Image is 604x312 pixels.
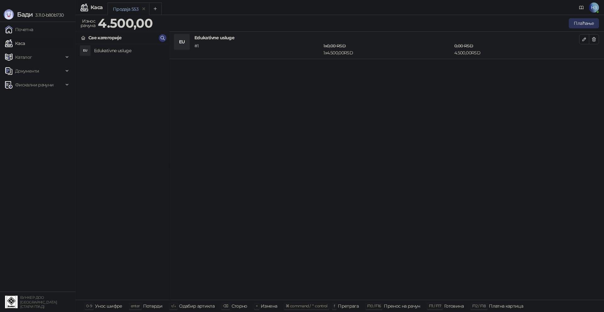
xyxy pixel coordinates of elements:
div: 1 x 4.500,00 RSD [322,42,453,56]
span: F10 / F16 [367,304,381,308]
a: Каса [5,37,25,50]
span: ⌘ command / ⌃ control [286,304,327,308]
span: Фискални рачуни [15,79,53,91]
div: EU [80,46,90,56]
span: НЗ [589,3,599,13]
div: grid [76,44,169,300]
div: Износ рачуна [79,17,97,30]
div: Платна картица [489,302,523,310]
span: Каталог [15,51,32,63]
strong: 4.500,00 [98,15,153,31]
h4: Edukativne usluge [94,46,164,56]
div: Одабир артикла [179,302,215,310]
div: Потврди [143,302,163,310]
span: 0-9 [86,304,92,308]
div: EU [174,34,189,49]
div: Све категорије [88,34,121,41]
div: Унос шифре [95,302,122,310]
img: 64x64-companyLogo-d200c298-da26-4023-afd4-f376f589afb5.jpeg [5,296,18,308]
div: Сторно [232,302,247,310]
span: Бади [17,11,33,18]
span: 1 x 0,00 RSD [323,43,346,49]
span: f [334,304,335,308]
span: F12 / F18 [472,304,486,308]
div: Готовина [444,302,464,310]
button: Add tab [149,3,162,15]
div: Пренос на рачун [384,302,420,310]
span: F11 / F17 [429,304,441,308]
a: Почетна [5,23,33,36]
small: БУНКЕР ДОО [GEOGRAPHIC_DATA] (СТАРИ ГРАД) [20,295,57,309]
span: + [256,304,258,308]
div: Продаја 553 [113,6,138,13]
button: remove [140,6,148,12]
div: 4.500,00 RSD [453,42,580,56]
span: 3.11.0-b80b730 [33,12,64,18]
a: Документација [576,3,586,13]
span: ↑/↓ [171,304,176,308]
h4: Edukativne usluge [194,34,579,41]
span: ⌫ [223,304,228,308]
img: Logo [4,9,14,19]
div: Каса [91,5,103,10]
button: Плаћање [569,18,599,28]
div: Измена [261,302,277,310]
span: 0,00 RSD [454,43,473,49]
div: # 1 [193,42,322,56]
div: Претрага [338,302,359,310]
span: Документи [15,65,39,77]
span: enter [131,304,140,308]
